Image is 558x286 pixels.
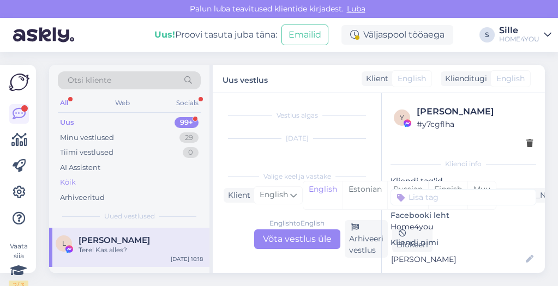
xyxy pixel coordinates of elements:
div: Valige keel ja vastake [224,172,370,181]
div: Kliendi info [391,159,536,169]
div: Klient [224,190,250,201]
div: Vestlus algas [224,111,370,120]
div: All [58,96,70,110]
span: y [400,113,404,121]
span: Liis Leesi [79,235,150,245]
div: Estonian [343,181,387,209]
div: Uus [60,117,74,128]
b: Uus! [154,29,175,40]
p: Kliendi tag'id [391,175,536,187]
div: [PERSON_NAME] [417,105,533,118]
span: Otsi kliente [68,75,111,86]
div: Klient [362,73,388,84]
div: AI Assistent [60,162,100,173]
button: Emailid [281,25,328,45]
div: Proovi tasuta juba täna: [154,28,277,41]
div: # y7cgflha [417,118,533,130]
span: L [62,239,66,247]
p: Facebooki leht [391,210,536,221]
div: Sille [499,26,539,35]
div: Väljaspool tööaega [341,25,453,45]
div: Klienditugi [441,73,487,84]
span: Uued vestlused [104,211,155,221]
div: Tere! Kas alles? [79,245,203,255]
div: 99+ [175,117,199,128]
div: Tiimi vestlused [60,147,113,158]
span: English [260,189,288,201]
span: English [496,73,525,84]
div: Minu vestlused [60,132,114,143]
div: Arhiveeri vestlus [345,220,388,258]
input: Lisa nimi [391,253,524,265]
div: 29 [179,132,199,143]
div: [DATE] [224,133,370,143]
div: English to English [269,218,325,228]
a: SilleHOME4YOU [499,26,551,44]
div: 0 [183,147,199,158]
span: Muu [473,184,490,194]
div: HOME4YOU [499,35,539,44]
div: Socials [174,96,201,110]
div: Russian [387,181,428,209]
div: Võta vestlus üle [254,229,340,249]
span: English [398,73,426,84]
div: Arhiveeritud [60,192,105,203]
p: Home4you [391,221,536,233]
div: S [479,27,495,42]
div: English [303,181,343,209]
div: Web [113,96,132,110]
input: Lisa tag [391,189,536,205]
div: Finnish [428,181,467,209]
div: [DATE] 16:18 [171,255,203,263]
img: Askly Logo [9,74,29,91]
label: Uus vestlus [223,71,268,86]
div: Kõik [60,177,76,188]
p: Kliendi nimi [391,237,536,248]
span: Luba [344,4,369,14]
